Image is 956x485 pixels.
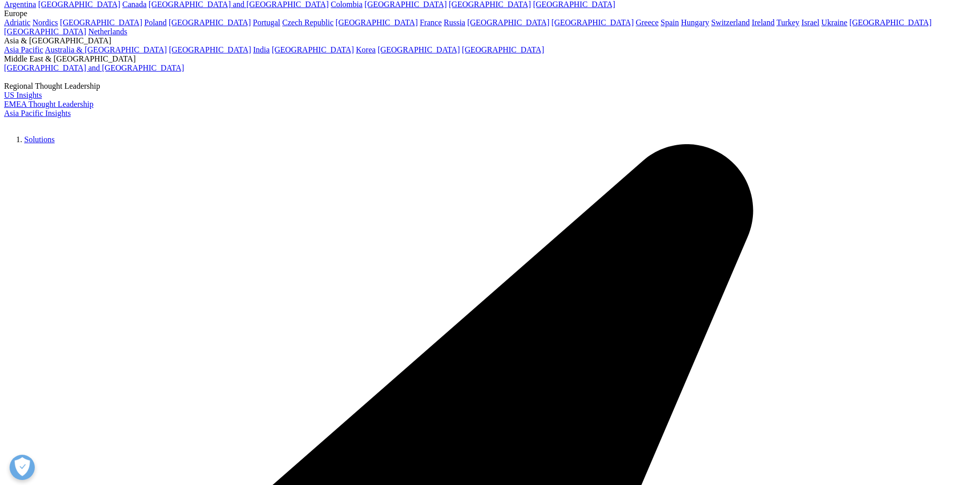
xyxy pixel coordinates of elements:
[551,18,633,27] a: [GEOGRAPHIC_DATA]
[4,54,952,64] div: Middle East & [GEOGRAPHIC_DATA]
[462,45,544,54] a: [GEOGRAPHIC_DATA]
[777,18,800,27] a: Turkey
[10,455,35,480] button: Open Preferences
[169,45,251,54] a: [GEOGRAPHIC_DATA]
[272,45,354,54] a: [GEOGRAPHIC_DATA]
[4,64,184,72] a: [GEOGRAPHIC_DATA] and [GEOGRAPHIC_DATA]
[661,18,679,27] a: Spain
[356,45,375,54] a: Korea
[169,18,251,27] a: [GEOGRAPHIC_DATA]
[681,18,709,27] a: Hungary
[821,18,848,27] a: Ukraine
[4,36,952,45] div: Asia & [GEOGRAPHIC_DATA]
[444,18,466,27] a: Russia
[849,18,931,27] a: [GEOGRAPHIC_DATA]
[24,135,54,144] a: Solutions
[635,18,658,27] a: Greece
[4,45,43,54] a: Asia Pacific
[4,91,42,99] a: US Insights
[377,45,460,54] a: [GEOGRAPHIC_DATA]
[711,18,749,27] a: Switzerland
[336,18,418,27] a: [GEOGRAPHIC_DATA]
[253,18,280,27] a: Portugal
[801,18,819,27] a: Israel
[144,18,166,27] a: Poland
[4,18,30,27] a: Adriatic
[253,45,270,54] a: India
[752,18,775,27] a: Ireland
[4,9,952,18] div: Europe
[420,18,442,27] a: France
[4,27,86,36] a: [GEOGRAPHIC_DATA]
[467,18,549,27] a: [GEOGRAPHIC_DATA]
[282,18,334,27] a: Czech Republic
[4,82,952,91] div: Regional Thought Leadership
[32,18,58,27] a: Nordics
[45,45,167,54] a: Australia & [GEOGRAPHIC_DATA]
[60,18,142,27] a: [GEOGRAPHIC_DATA]
[4,109,71,117] a: Asia Pacific Insights
[88,27,127,36] a: Netherlands
[4,100,93,108] a: EMEA Thought Leadership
